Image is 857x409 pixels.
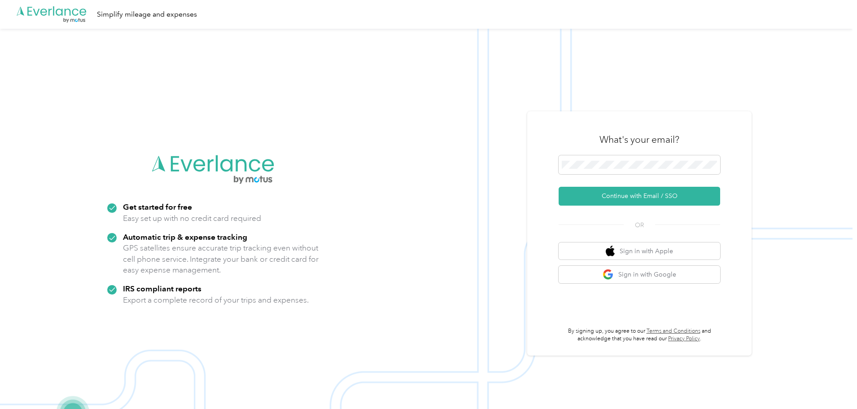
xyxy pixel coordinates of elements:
[123,284,201,293] strong: IRS compliant reports
[123,232,247,242] strong: Automatic trip & expense tracking
[123,295,309,306] p: Export a complete record of your trips and expenses.
[559,266,720,283] button: google logoSign in with Google
[559,187,720,206] button: Continue with Email / SSO
[123,213,261,224] p: Easy set up with no credit card required
[123,202,192,211] strong: Get started for free
[97,9,197,20] div: Simplify mileage and expenses
[624,220,655,230] span: OR
[668,335,700,342] a: Privacy Policy
[123,242,319,276] p: GPS satellites ensure accurate trip tracking even without cell phone service. Integrate your bank...
[606,246,615,257] img: apple logo
[603,269,614,280] img: google logo
[559,327,720,343] p: By signing up, you agree to our and acknowledge that you have read our .
[807,359,857,409] iframe: Everlance-gr Chat Button Frame
[559,242,720,260] button: apple logoSign in with Apple
[647,328,700,334] a: Terms and Conditions
[599,133,679,146] h3: What's your email?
